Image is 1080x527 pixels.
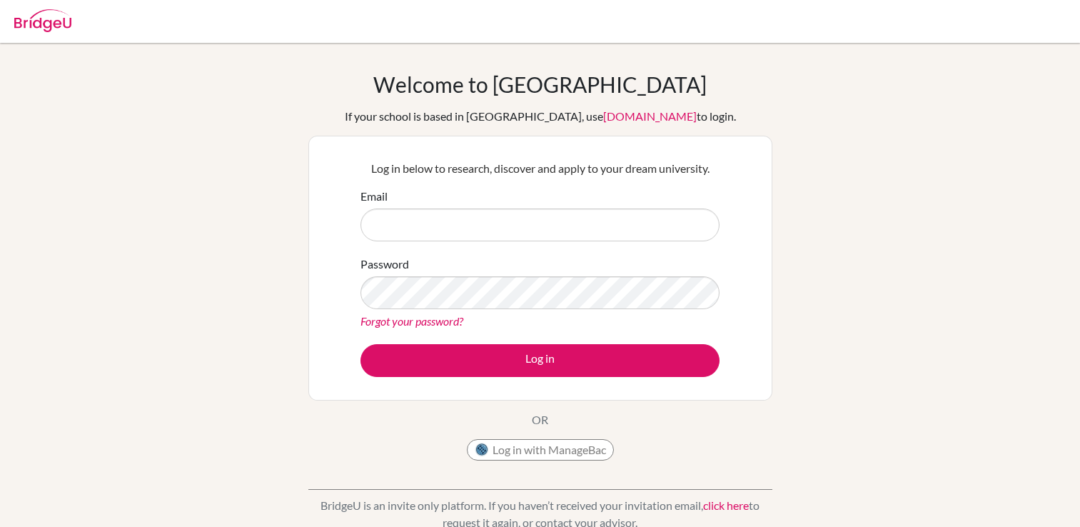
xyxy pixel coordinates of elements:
button: Log in [360,344,720,377]
div: If your school is based in [GEOGRAPHIC_DATA], use to login. [345,108,736,125]
p: OR [532,411,548,428]
img: Bridge-U [14,9,71,32]
label: Email [360,188,388,205]
label: Password [360,256,409,273]
h1: Welcome to [GEOGRAPHIC_DATA] [373,71,707,97]
p: Log in below to research, discover and apply to your dream university. [360,160,720,177]
a: [DOMAIN_NAME] [603,109,697,123]
button: Log in with ManageBac [467,439,614,461]
a: Forgot your password? [360,314,463,328]
a: click here [703,498,749,512]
